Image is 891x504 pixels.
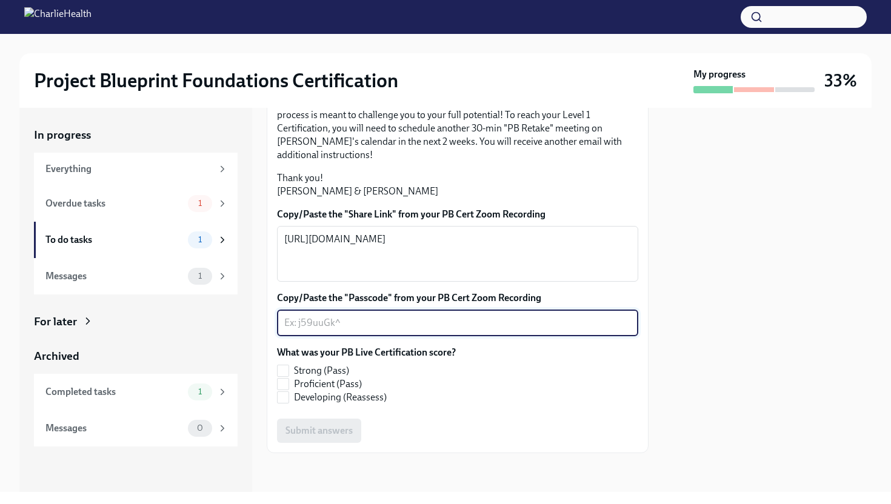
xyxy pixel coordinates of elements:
div: Everything [45,162,212,176]
span: 1 [191,271,209,280]
a: For later [34,314,238,330]
span: 1 [191,387,209,396]
div: Messages [45,270,183,283]
span: Proficient (Pass) [294,377,362,391]
label: What was your PB Live Certification score? [277,346,456,359]
span: 1 [191,235,209,244]
label: Copy/Paste the "Share Link" from your PB Cert Zoom Recording [277,208,638,221]
p: Thank you! [PERSON_NAME] & [PERSON_NAME] [277,171,638,198]
span: Strong (Pass) [294,364,349,377]
a: To do tasks1 [34,222,238,258]
textarea: [URL][DOMAIN_NAME] [284,232,631,276]
a: Archived [34,348,238,364]
p: Note: if you received a "Developing (Reasses)" score, don't get disheartened--this process is mea... [277,95,638,162]
strong: My progress [693,68,746,81]
a: Overdue tasks1 [34,185,238,222]
a: Completed tasks1 [34,374,238,410]
div: Overdue tasks [45,197,183,210]
div: To do tasks [45,233,183,247]
h3: 33% [824,70,857,91]
span: Developing (Reassess) [294,391,387,404]
label: Copy/Paste the "Passcode" from your PB Cert Zoom Recording [277,291,638,305]
a: In progress [34,127,238,143]
div: Messages [45,422,183,435]
h2: Project Blueprint Foundations Certification [34,68,398,93]
img: CharlieHealth [24,7,92,27]
a: Messages0 [34,410,238,446]
a: Messages1 [34,258,238,294]
span: 1 [191,199,209,208]
a: Everything [34,153,238,185]
span: 0 [190,423,210,433]
div: Completed tasks [45,385,183,399]
div: For later [34,314,77,330]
